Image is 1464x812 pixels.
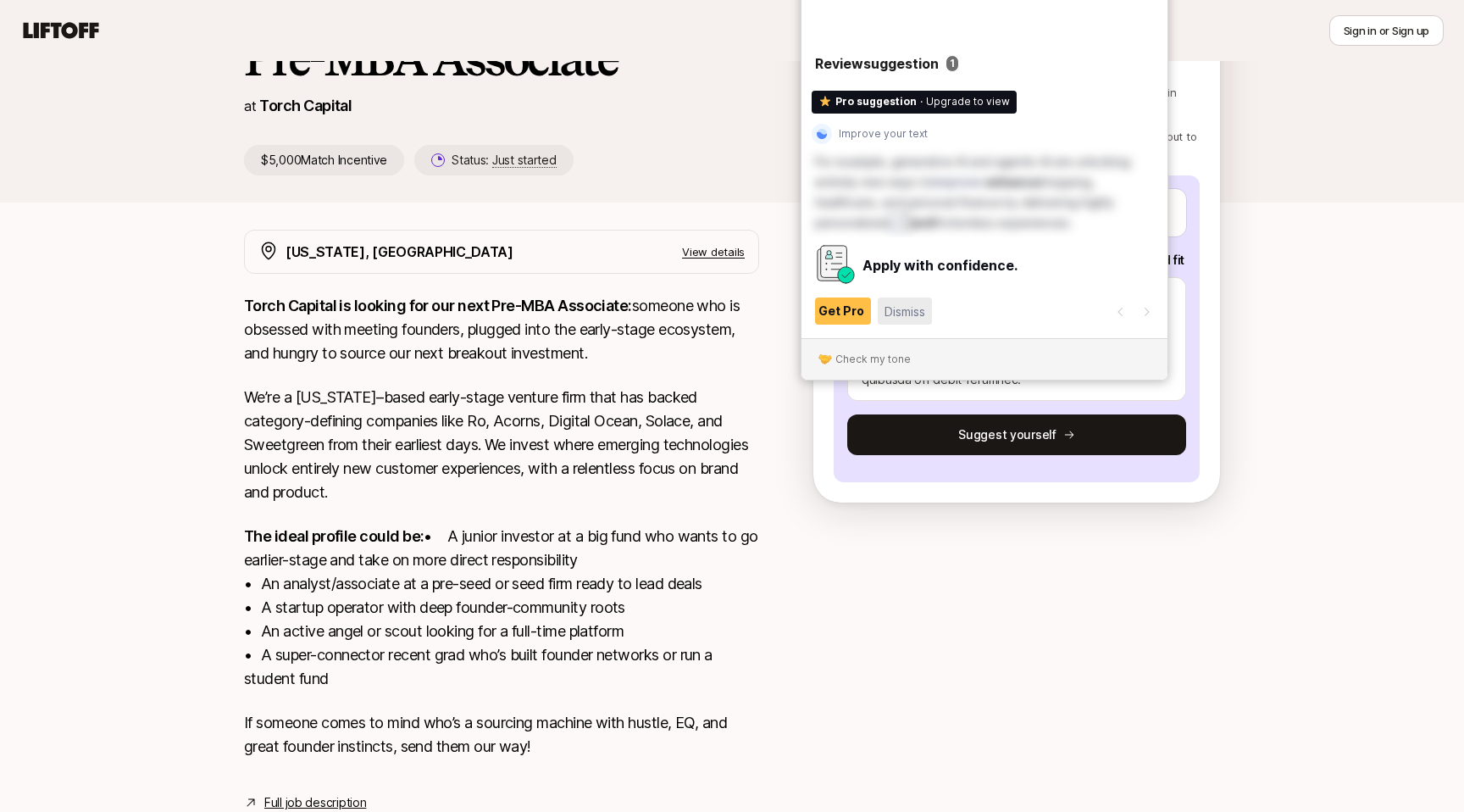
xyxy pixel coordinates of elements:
p: • A junior investor at a big fund who wants to go earlier-stage and take on more direct responsib... [244,525,759,691]
p: at [244,95,256,117]
p: Status: [452,150,556,170]
p: If someone comes to mind who’s a sourcing machine with hustle, EQ, and great founder instincts, s... [244,711,759,759]
a: Torch Capital [259,97,352,114]
p: someone who is obsessed with meeting founders, plugged into the early-stage ecosystem, and hungry... [244,294,759,365]
h1: Pre-MBA Associate [244,33,759,84]
p: View details [682,243,745,260]
p: [US_STATE], [GEOGRAPHIC_DATA] [286,241,513,263]
strong: Torch Capital is looking for our next Pre-MBA Associate: [244,297,632,314]
span: Just started [492,153,557,168]
button: Suggest yourself [847,414,1186,455]
p: We’re a [US_STATE]–based early-stage venture firm that has backed category-defining companies lik... [244,386,759,504]
strong: The ideal profile could be: [244,527,424,545]
button: Sign in or Sign up [1329,15,1444,46]
p: $5,000 Match Incentive [244,145,404,175]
